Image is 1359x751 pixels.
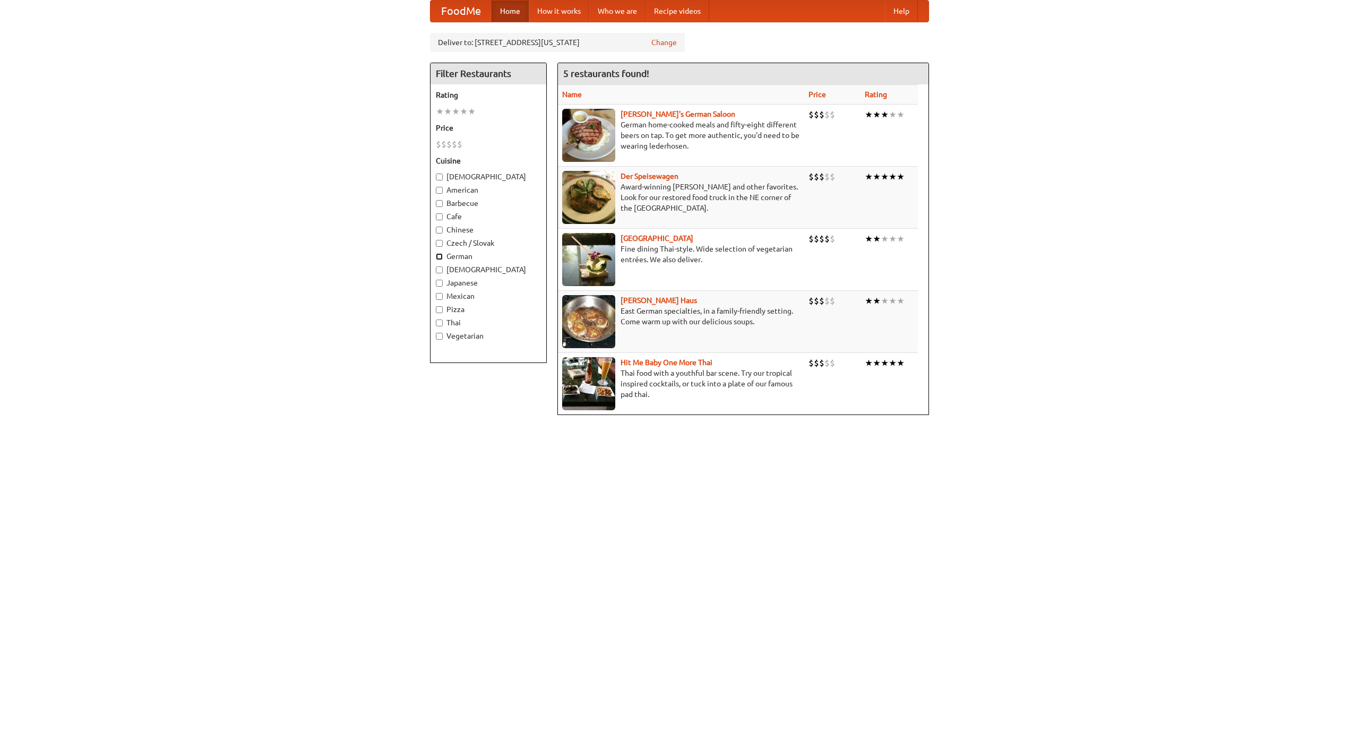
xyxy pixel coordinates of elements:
li: ★ [897,295,905,307]
input: Chinese [436,227,443,234]
li: $ [830,233,835,245]
input: Japanese [436,280,443,287]
label: Mexican [436,291,541,301]
input: Thai [436,320,443,326]
a: Recipe videos [646,1,709,22]
li: $ [808,295,814,307]
label: German [436,251,541,262]
input: [DEMOGRAPHIC_DATA] [436,174,443,180]
img: satay.jpg [562,233,615,286]
li: ★ [897,357,905,369]
label: [DEMOGRAPHIC_DATA] [436,171,541,182]
a: [PERSON_NAME]'s German Saloon [621,110,735,118]
li: $ [441,139,446,150]
p: East German specialties, in a family-friendly setting. Come warm up with our delicious soups. [562,306,800,327]
li: $ [819,171,824,183]
li: $ [814,295,819,307]
li: ★ [444,106,452,117]
li: $ [808,233,814,245]
li: ★ [460,106,468,117]
li: $ [808,109,814,120]
li: ★ [889,357,897,369]
li: ★ [452,106,460,117]
label: Czech / Slovak [436,238,541,248]
a: How it works [529,1,589,22]
li: $ [824,357,830,369]
li: $ [824,171,830,183]
a: FoodMe [431,1,492,22]
li: ★ [865,357,873,369]
h5: Rating [436,90,541,100]
li: $ [457,139,462,150]
ng-pluralize: 5 restaurants found! [563,68,649,79]
label: Pizza [436,304,541,315]
label: Barbecue [436,198,541,209]
li: $ [830,295,835,307]
li: $ [819,295,824,307]
li: ★ [897,233,905,245]
li: ★ [436,106,444,117]
li: $ [819,109,824,120]
li: ★ [881,171,889,183]
label: Vegetarian [436,331,541,341]
h4: Filter Restaurants [431,63,546,84]
h5: Price [436,123,541,133]
input: Barbecue [436,200,443,207]
label: Japanese [436,278,541,288]
input: Pizza [436,306,443,313]
li: $ [824,109,830,120]
a: Price [808,90,826,99]
a: [GEOGRAPHIC_DATA] [621,234,693,243]
img: esthers.jpg [562,109,615,162]
li: ★ [865,171,873,183]
li: $ [830,171,835,183]
b: Der Speisewagen [621,172,678,180]
li: ★ [897,171,905,183]
li: $ [808,357,814,369]
label: Chinese [436,225,541,235]
label: [DEMOGRAPHIC_DATA] [436,264,541,275]
a: [PERSON_NAME] Haus [621,296,697,305]
label: Thai [436,317,541,328]
input: Cafe [436,213,443,220]
li: ★ [881,295,889,307]
li: ★ [873,109,881,120]
p: Award-winning [PERSON_NAME] and other favorites. Look for our restored food truck in the NE corne... [562,182,800,213]
a: Who we are [589,1,646,22]
a: Name [562,90,582,99]
li: ★ [881,109,889,120]
p: Fine dining Thai-style. Wide selection of vegetarian entrées. We also deliver. [562,244,800,265]
li: ★ [873,295,881,307]
li: $ [808,171,814,183]
a: Hit Me Baby One More Thai [621,358,712,367]
li: ★ [468,106,476,117]
input: [DEMOGRAPHIC_DATA] [436,266,443,273]
a: Rating [865,90,887,99]
p: German home-cooked meals and fifty-eight different beers on tap. To get more authentic, you'd nee... [562,119,800,151]
li: ★ [897,109,905,120]
li: $ [824,233,830,245]
li: ★ [889,233,897,245]
li: ★ [873,171,881,183]
a: Help [885,1,918,22]
li: ★ [873,357,881,369]
li: $ [452,139,457,150]
img: speisewagen.jpg [562,171,615,224]
li: ★ [889,171,897,183]
li: ★ [881,357,889,369]
input: Mexican [436,293,443,300]
li: ★ [881,233,889,245]
a: Change [651,37,677,48]
li: ★ [865,109,873,120]
li: ★ [865,233,873,245]
label: Cafe [436,211,541,222]
input: Czech / Slovak [436,240,443,247]
li: $ [446,139,452,150]
input: Vegetarian [436,333,443,340]
li: ★ [889,109,897,120]
li: ★ [889,295,897,307]
li: $ [814,171,819,183]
